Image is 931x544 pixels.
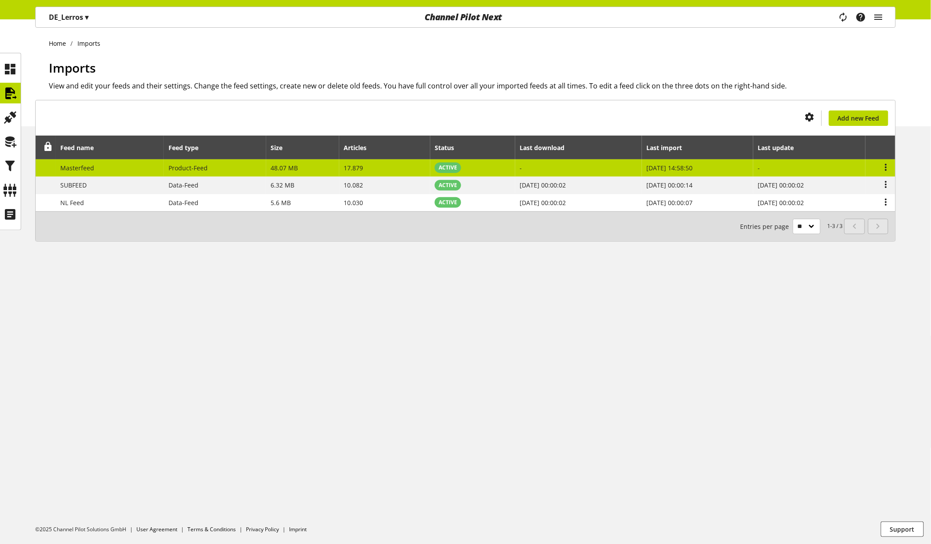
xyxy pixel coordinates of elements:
span: Masterfeed [61,164,95,172]
span: 6.32 MB [271,181,294,189]
div: Articles [344,143,376,152]
div: Last import [646,143,691,152]
div: Status [435,143,463,152]
nav: main navigation [35,7,896,28]
span: [DATE] 00:00:02 [520,198,566,207]
div: Last update [758,143,803,152]
div: Size [271,143,291,152]
span: ACTIVE [439,181,457,189]
span: Product-Feed [169,164,208,172]
span: Add new Feed [838,114,880,123]
span: 5.6 MB [271,198,291,207]
li: ©2025 Channel Pilot Solutions GmbH [35,526,136,533]
span: Unlock to reorder rows [44,142,53,151]
span: - [520,164,522,172]
span: ▾ [85,12,88,22]
span: [DATE] 00:00:02 [758,181,804,189]
span: [DATE] 00:00:02 [520,181,566,189]
a: User Agreement [136,526,177,533]
div: Feed type [169,143,207,152]
span: SUBFEED [61,181,87,189]
h2: View and edit your feeds and their settings. Change the feed settings, create new or delete old f... [49,81,896,91]
span: 10.082 [344,181,363,189]
span: 10.030 [344,198,363,207]
button: Support [881,522,924,537]
span: [DATE] 00:00:14 [646,181,693,189]
span: ACTIVE [439,164,457,172]
a: Terms & Conditions [187,526,236,533]
span: 48.07 MB [271,164,298,172]
span: Data-Feed [169,198,198,207]
div: Last download [520,143,574,152]
span: NL Feed [61,198,84,207]
span: - [758,164,760,172]
a: Privacy Policy [246,526,279,533]
a: Add new Feed [829,110,888,126]
small: 1-3 / 3 [740,219,843,234]
span: [DATE] 00:00:07 [646,198,693,207]
p: DE_Lerros [49,12,88,22]
span: [DATE] 00:00:02 [758,198,804,207]
span: Support [890,525,915,534]
span: 17.879 [344,164,363,172]
a: Home [49,39,71,48]
span: Data-Feed [169,181,198,189]
div: Feed name [61,143,103,152]
span: ACTIVE [439,198,457,206]
span: Entries per page [740,222,793,231]
span: Imports [49,59,96,76]
a: Imprint [289,526,307,533]
span: [DATE] 14:58:50 [646,164,693,172]
div: Unlock to reorder rows [40,142,53,153]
